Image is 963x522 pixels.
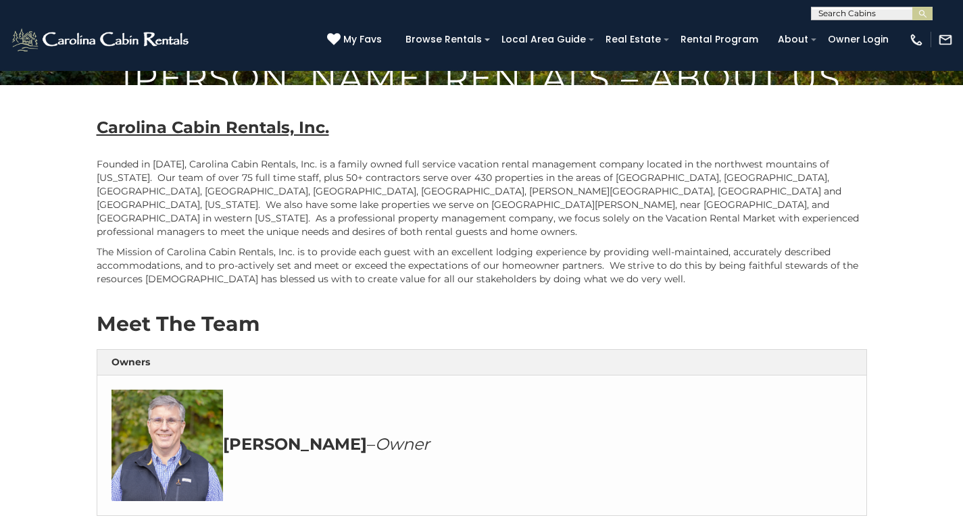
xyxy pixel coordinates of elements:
a: Rental Program [674,29,765,50]
p: Founded in [DATE], Carolina Cabin Rentals, Inc. is a family owned full service vacation rental ma... [97,157,867,238]
strong: Owners [112,356,150,368]
strong: [PERSON_NAME] [223,434,367,454]
p: The Mission of Carolina Cabin Rentals, Inc. is to provide each guest with an excellent lodging ex... [97,245,867,286]
a: Local Area Guide [495,29,593,50]
em: Owner [375,434,430,454]
h3: – [112,390,852,501]
a: Real Estate [599,29,668,50]
a: Owner Login [821,29,895,50]
a: About [771,29,815,50]
strong: Meet The Team [97,311,260,336]
img: phone-regular-white.png [909,32,924,47]
img: mail-regular-white.png [938,32,953,47]
b: Carolina Cabin Rentals, Inc. [97,118,329,137]
a: My Favs [327,32,385,47]
img: White-1-2.png [10,26,193,53]
span: My Favs [343,32,382,47]
a: Browse Rentals [399,29,489,50]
